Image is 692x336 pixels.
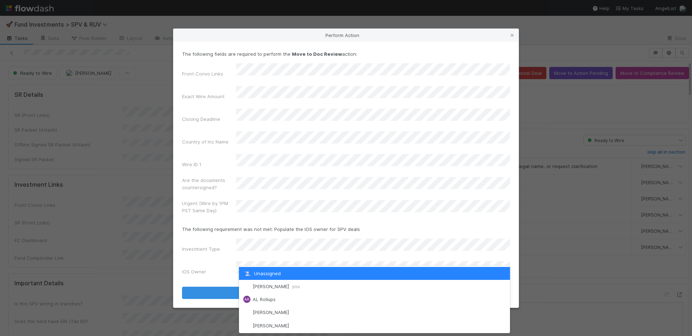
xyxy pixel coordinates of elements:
[253,283,300,289] span: [PERSON_NAME]
[182,93,225,100] label: Exact Wire Amount
[243,309,250,316] img: avatar_55a2f090-1307-4765-93b4-f04da16234ba.png
[182,287,510,299] button: Move to Doc Review
[182,177,236,191] label: Are the documents countersigned?
[243,322,250,329] img: avatar_1d14498f-6309-4f08-8780-588779e5ce37.png
[182,268,206,275] label: IOS Owner
[182,245,220,253] label: Investment Type
[182,70,223,77] label: Front Convo Links
[182,161,201,168] label: Wire ID 1
[253,309,289,315] span: [PERSON_NAME]
[244,298,249,301] span: AR
[292,51,342,57] strong: Move to Doc Review
[182,50,510,58] p: The following fields are required to perform the action:
[182,115,220,123] label: Closing Deadline
[243,296,250,303] div: AL Rollups
[173,29,519,42] div: Perform Action
[243,271,281,276] span: Unassigned
[292,283,300,289] span: you
[182,226,510,233] p: The following requirement was not met: Populate the IOS owner for SPV deals
[243,283,250,290] img: avatar_ddac2f35-6c49-494a-9355-db49d32eca49.png
[253,323,289,328] span: [PERSON_NAME]
[182,138,229,145] label: Country of Inc Name
[182,200,236,214] label: Urgent (Wire by 1PM PST Same Day)
[253,296,276,302] span: AL Rollups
